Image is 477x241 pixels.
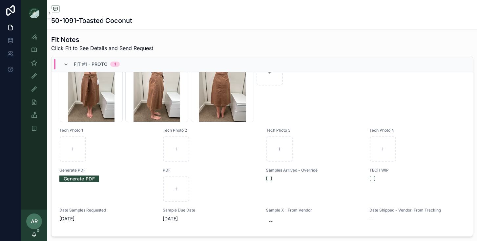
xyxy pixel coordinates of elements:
[31,217,38,225] span: AR
[369,128,465,133] span: Tech Photo 4
[266,208,362,213] span: Sample X - From Vendor
[21,26,47,143] div: scrollable content
[51,16,132,25] h1: 50-1091-Toasted Coconut
[369,168,465,173] span: TECH WIP
[74,61,108,67] span: Fit #1 - Proto
[163,128,258,133] span: Tech Photo 2
[59,215,155,222] span: [DATE]
[59,174,99,184] a: Generate PDF
[163,208,258,213] span: Sample Due Date
[114,62,116,67] div: 1
[266,168,362,173] span: Samples Arrived - Override
[269,218,273,225] div: --
[51,35,153,44] h1: Fit Notes
[163,215,258,222] span: [DATE]
[369,215,373,222] span: --
[266,128,362,133] span: Tech Photo 3
[59,168,155,173] span: Generate PDF
[59,208,155,213] span: Date Samples Requested
[59,128,155,133] span: Tech Photo 1
[29,8,39,18] img: App logo
[51,44,153,52] span: Click Fit to See Details and Send Request
[163,168,258,173] span: PDF
[369,208,465,213] span: Date Shipped - Vendor, From Tracking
